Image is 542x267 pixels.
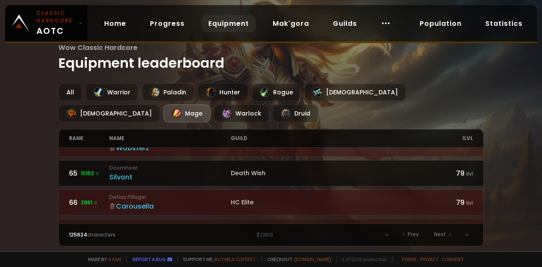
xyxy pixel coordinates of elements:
a: Population [413,15,468,32]
div: 79 [433,168,473,179]
a: [DOMAIN_NAME] [294,256,331,262]
div: All [58,83,82,101]
a: Classic HardcoreAOTC [5,5,87,41]
span: 125624 [69,231,87,238]
a: 6763 Defias PillagerLeknaatHC Elite79 ilvl [58,219,484,245]
div: Mage [163,105,210,122]
span: 10152 [81,170,100,177]
small: ilvl [466,170,473,177]
small: Doomhowl [109,164,230,172]
div: Death Wish [231,169,433,178]
span: v. d752d5 - production [336,256,387,262]
div: 2 [170,231,372,239]
span: Support me, [177,256,257,262]
span: Made by [83,256,121,262]
div: Warlock [214,105,269,122]
div: Druid [273,105,318,122]
div: [DEMOGRAPHIC_DATA] [58,105,160,122]
a: a fan [108,256,121,262]
div: Warrior [86,83,138,101]
div: ilvl [433,129,473,147]
div: Carousella [109,201,230,212]
div: Paladin [142,83,194,101]
div: name [109,129,230,147]
a: Buy me a coffee [215,256,257,262]
small: Defias Pillager [109,193,230,201]
h1: Equipment leaderboard [58,42,484,73]
span: 2961 [81,199,98,206]
small: ilvl [466,199,473,206]
div: Rogue [252,83,301,101]
a: Guilds [326,15,364,32]
div: Silvont [109,172,230,182]
a: Progress [143,15,191,32]
div: 66 [69,197,109,208]
span: Wow Classic Hardcore [58,42,484,53]
a: Report a bug [133,256,166,262]
a: Statistics [478,15,529,32]
div: Hunter [198,83,248,101]
span: Prev [408,231,419,238]
small: Classic Hardcore [36,9,75,25]
div: rank [69,129,109,147]
div: Wobsterz [109,143,230,153]
a: 6510152 DoomhowlSilvontDeath Wish79 ilvl [58,160,484,186]
small: Defias Pillager [109,223,230,230]
small: / 2513 [260,232,273,239]
a: Equipment [202,15,256,32]
div: [DEMOGRAPHIC_DATA] [304,83,406,101]
a: Terms [401,256,417,262]
div: guild [231,129,433,147]
span: AOTC [36,9,75,37]
a: Privacy [420,256,438,262]
span: Next [434,231,446,238]
a: Home [97,15,133,32]
span: Checkout [262,256,331,262]
div: 65 [69,168,109,179]
div: 79 [433,197,473,208]
div: HC Elite [231,198,433,207]
a: Consent [442,256,464,262]
div: characters [69,231,170,239]
a: 662961 Defias PillagerCarousellaHC Elite79 ilvl [58,190,484,215]
a: Mak'gora [266,15,316,32]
